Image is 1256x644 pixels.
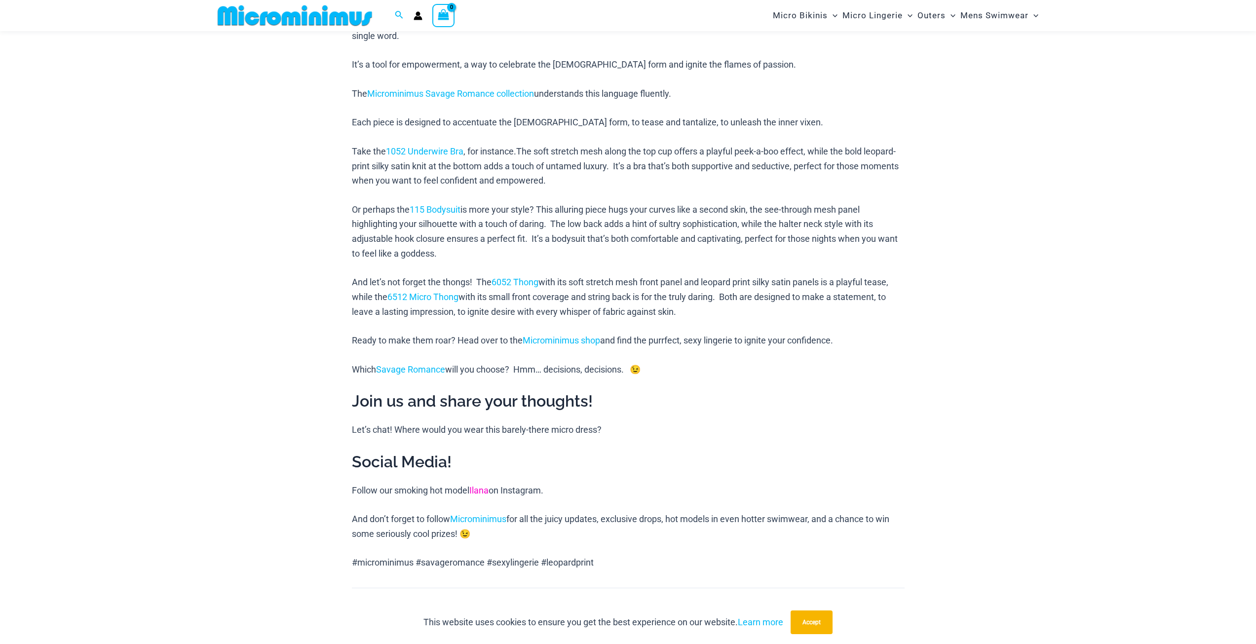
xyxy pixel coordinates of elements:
a: Micro BikinisMenu ToggleMenu Toggle [770,3,840,28]
a: Search icon link [395,9,404,22]
span: It’s a tool for empowerment, a way to celebrate the [DEMOGRAPHIC_DATA] form and ignite the flames... [352,59,796,70]
a: Microminimus shop [523,335,600,345]
h2: Social Media! [352,452,905,472]
span: Which will you choose? Hmm… decisions, decisions. 😉 [352,364,641,375]
a: Ilana [469,485,489,495]
span: Menu Toggle [903,3,913,28]
p: And don’t forget to follow for all the juicy updates, exclusive drops, hot models in even hotter ... [352,512,905,541]
span: And let’s not forget the thongs! The with its soft stretch mesh front panel and leopard print sil... [352,277,888,316]
a: 1052 Underwire Bra [386,146,463,156]
a: Mens SwimwearMenu ToggleMenu Toggle [958,3,1041,28]
span: Take the , for instance. [352,146,516,156]
span: Micro Lingerie [842,3,903,28]
button: Accept [791,610,833,634]
span: Ready to make them roar? Head over to the and find the purrfect, sexy lingerie to ignite your con... [352,335,833,345]
a: OutersMenu ToggleMenu Toggle [915,3,958,28]
a: 115 Bodysuit [410,204,460,215]
span: Micro Bikinis [773,3,828,28]
a: 6052 Thong [492,277,538,287]
a: View Shopping Cart, empty [432,4,455,27]
a: Microminimus Savage Romance collection [367,88,534,99]
span: Menu Toggle [1028,3,1038,28]
span: The soft stretch mesh along the top cup offers a playful peek-a-boo effect, while the bold leopar... [352,146,899,186]
span: Menu Toggle [946,3,955,28]
p: This website uses cookies to ensure you get the best experience on our website. [423,615,783,630]
a: 6512 Micro Thong [387,292,458,302]
span: Menu Toggle [828,3,837,28]
a: Savage Romance [376,364,445,375]
img: MM SHOP LOGO FLAT [214,4,376,27]
span: , darling, is more than just fabric and lace. It’s a language of desire, a whisper of seduction t... [352,16,886,41]
a: Learn more [738,617,783,627]
a: Microminimus [450,514,506,524]
a: Account icon link [414,11,422,20]
p: Follow our smoking hot model on Instagram. [352,483,905,498]
span: Outers [917,3,946,28]
span: The understands this language fluently. [352,88,671,99]
strong: Join us and share your thoughts! [352,392,593,410]
a: Micro LingerieMenu ToggleMenu Toggle [840,3,915,28]
nav: Post navigation [352,588,905,621]
span: Each piece is designed to accentuate the [DEMOGRAPHIC_DATA] form, to tease and tantalize, to unle... [352,117,823,127]
span: Mens Swimwear [960,3,1028,28]
p: #microminimus #savageromance #sexylingerie #leopardprint [352,555,905,570]
span: Or perhaps the is more your style? This alluring piece hugs your curves like a second skin, the s... [352,204,898,259]
nav: Site Navigation [769,1,1043,30]
p: Let’s chat! Where would you wear this barely-there micro dress? [352,422,905,437]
